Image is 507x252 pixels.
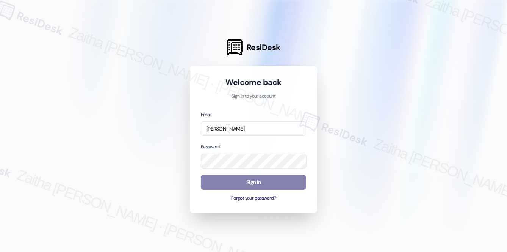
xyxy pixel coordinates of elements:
button: Forgot your password? [201,195,306,202]
span: ResiDesk [247,42,280,53]
label: Email [201,112,211,118]
p: Sign in to your account [201,93,306,100]
button: Sign In [201,175,306,190]
img: ResiDesk Logo [227,39,243,55]
label: Password [201,144,220,150]
input: name@example.com [201,121,306,136]
h1: Welcome back [201,77,306,88]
